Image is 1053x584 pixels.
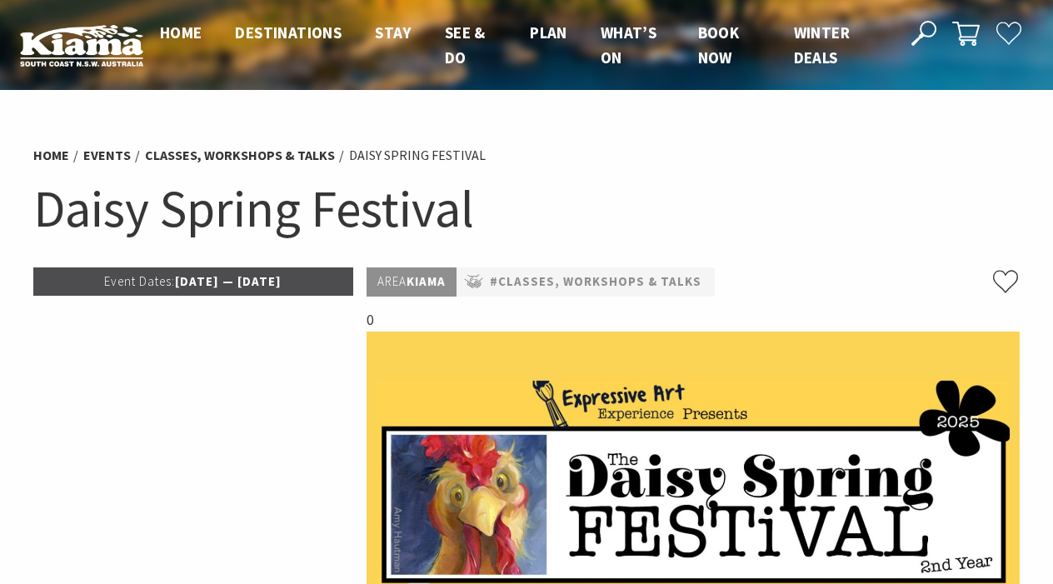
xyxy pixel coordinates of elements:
span: Stay [375,22,412,42]
li: Daisy Spring Festival [349,145,486,167]
a: Book now [698,22,740,69]
a: See & Do [445,22,486,69]
p: [DATE] — [DATE] [33,267,353,296]
a: Destinations [235,22,342,44]
nav: Main Menu [143,20,892,71]
span: Winter Deals [794,22,850,67]
a: Events [83,147,131,164]
a: #Classes, Workshops & Talks [490,272,701,292]
span: Area [377,273,407,289]
span: See & Do [445,22,486,67]
p: Kiama [367,267,457,297]
span: Plan [530,22,567,42]
a: What’s On [601,22,656,69]
span: Home [160,22,202,42]
a: Home [160,22,202,44]
img: Kiama Logo [20,24,143,67]
a: Stay [375,22,412,44]
a: Home [33,147,69,164]
span: What’s On [601,22,656,67]
h1: Daisy Spring Festival [33,175,1020,242]
a: Winter Deals [794,22,850,69]
span: Book now [698,22,740,67]
span: Destinations [235,22,342,42]
span: Event Dates: [104,273,175,289]
a: Plan [530,22,567,44]
a: Classes, Workshops & Talks [145,147,335,164]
